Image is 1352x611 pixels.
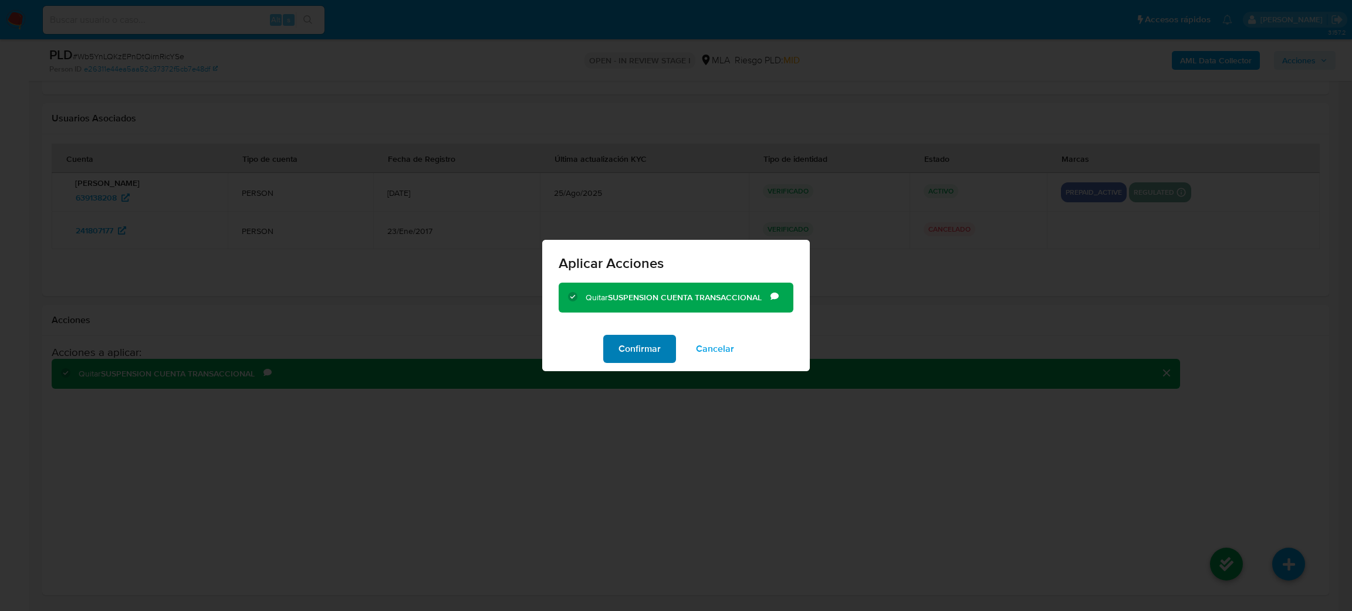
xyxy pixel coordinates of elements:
div: Quitar [586,292,770,304]
span: Cancelar [696,336,734,362]
span: Aplicar Acciones [559,256,793,270]
button: Cancelar [681,335,749,363]
button: Confirmar [603,335,676,363]
b: SUSPENSION CUENTA TRANSACCIONAL [608,291,762,303]
span: Confirmar [618,336,661,362]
